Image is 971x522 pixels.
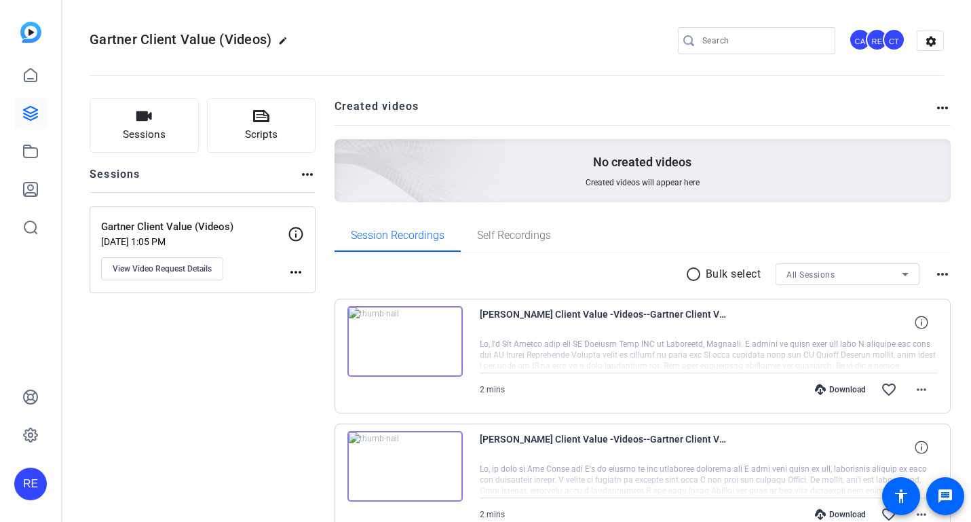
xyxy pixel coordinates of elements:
mat-icon: message [937,488,953,504]
mat-icon: edit [278,36,294,52]
p: Bulk select [706,266,761,282]
mat-icon: more_horiz [934,100,951,116]
p: Gartner Client Value (Videos) [101,219,288,235]
span: Session Recordings [351,230,444,241]
button: Sessions [90,98,199,153]
span: Self Recordings [477,230,551,241]
div: Download [808,384,873,395]
p: [DATE] 1:05 PM [101,236,288,247]
div: Download [808,509,873,520]
mat-icon: more_horiz [913,381,930,398]
button: Scripts [207,98,316,153]
mat-icon: favorite_border [881,381,897,398]
button: View Video Request Details [101,257,223,280]
img: Creted videos background [183,5,506,299]
p: No created videos [593,154,691,170]
img: thumb-nail [347,431,463,502]
mat-icon: more_horiz [288,264,304,280]
ngx-avatar: Cheryl Tourigny [883,29,907,52]
span: View Video Request Details [113,263,212,274]
div: CT [883,29,905,51]
span: [PERSON_NAME] Client Value -Videos--Gartner Client Value -Videos--1758035880110-webcam [480,306,731,339]
div: RE [866,29,888,51]
ngx-avatar: Rona Elliott [866,29,890,52]
img: thumb-nail [347,306,463,377]
span: [PERSON_NAME] Client Value -Videos--Gartner Client Value -Videos--1756907178453-webcam [480,431,731,464]
span: All Sessions [786,270,835,280]
span: Gartner Client Value (Videos) [90,31,271,48]
span: 2 mins [480,385,505,394]
div: CA [849,29,871,51]
mat-icon: more_horiz [934,266,951,282]
ngx-avatar: Chris Annese [849,29,873,52]
mat-icon: settings [917,31,945,52]
h2: Sessions [90,166,140,192]
span: Scripts [245,127,278,143]
span: Created videos will appear here [586,177,700,188]
img: blue-gradient.svg [20,22,41,43]
mat-icon: radio_button_unchecked [685,266,706,282]
mat-icon: accessibility [893,488,909,504]
input: Search [702,33,824,49]
span: 2 mins [480,510,505,519]
span: Sessions [123,127,166,143]
div: RE [14,468,47,500]
h2: Created videos [335,98,935,125]
mat-icon: more_horiz [299,166,316,183]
